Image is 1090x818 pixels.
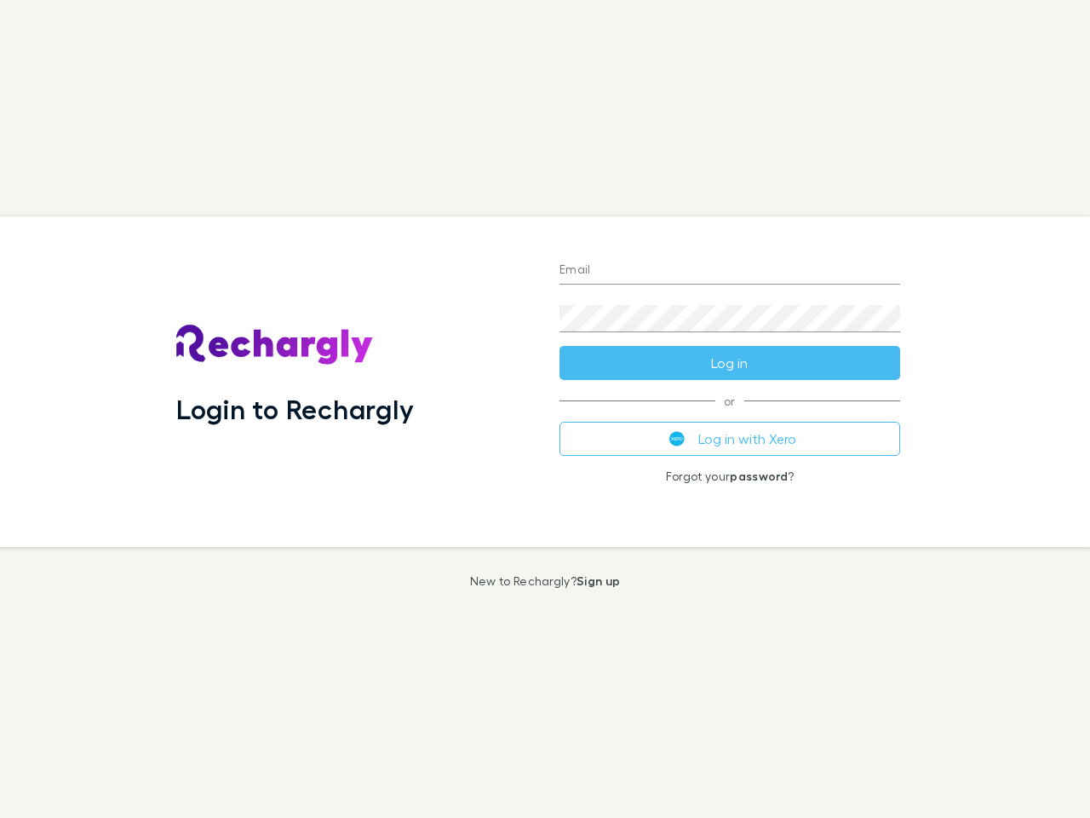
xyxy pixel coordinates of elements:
span: or [559,400,900,401]
button: Log in with Xero [559,422,900,456]
a: password [730,469,788,483]
a: Sign up [577,573,620,588]
img: Rechargly's Logo [176,325,374,366]
p: New to Rechargly? [470,574,621,588]
p: Forgot your ? [559,469,900,483]
button: Log in [559,346,900,380]
h1: Login to Rechargly [176,393,414,425]
img: Xero's logo [669,431,685,446]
